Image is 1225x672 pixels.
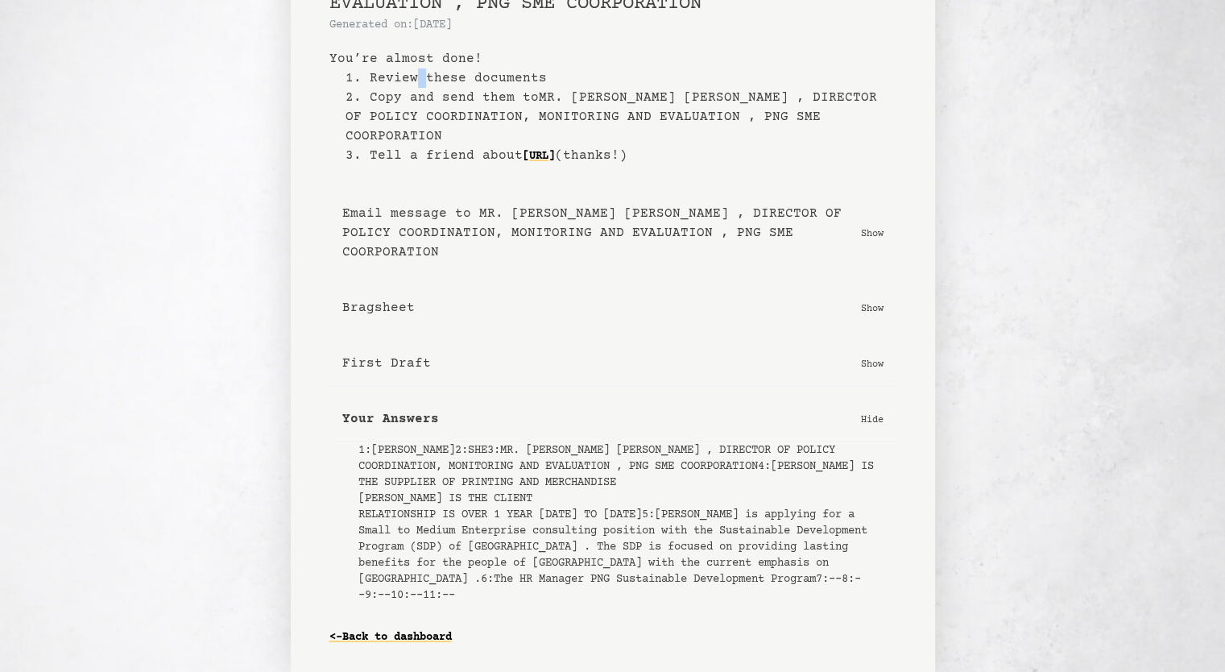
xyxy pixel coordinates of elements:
a: [URL] [523,143,555,169]
a: <-Back to dashboard [329,624,452,650]
b: Bragsheet [342,298,415,317]
button: Bragsheet Show [329,285,896,331]
li: 3. Tell a friend about (thanks!) [346,146,896,165]
b: First Draft [342,354,431,373]
pre: 1 : [PERSON_NAME] 2 : SHE 3 : MR. [PERSON_NAME] [PERSON_NAME] , DIRECTOR OF POLICY COORDINATION, ... [358,442,884,604]
p: Show [861,225,884,241]
button: First Draft Show [329,341,896,387]
b: Your Answers [342,409,439,429]
li: 1. Review these documents [346,68,896,88]
p: Show [861,355,884,371]
p: Hide [861,411,884,427]
p: Show [861,300,884,316]
b: You’re almost done! [329,49,896,68]
li: 2. Copy and send them to MR. [PERSON_NAME] [PERSON_NAME] , DIRECTOR OF POLICY COORDINATION, MONIT... [346,88,896,146]
button: Your Answers Hide [329,396,896,442]
button: Email message to MR. [PERSON_NAME] [PERSON_NAME] , DIRECTOR OF POLICY COORDINATION, MONITORING AN... [329,191,896,276]
b: Email message to MR. [PERSON_NAME] [PERSON_NAME] , DIRECTOR OF POLICY COORDINATION, MONITORING AN... [342,204,861,262]
p: Generated on: [DATE] [329,17,896,33]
